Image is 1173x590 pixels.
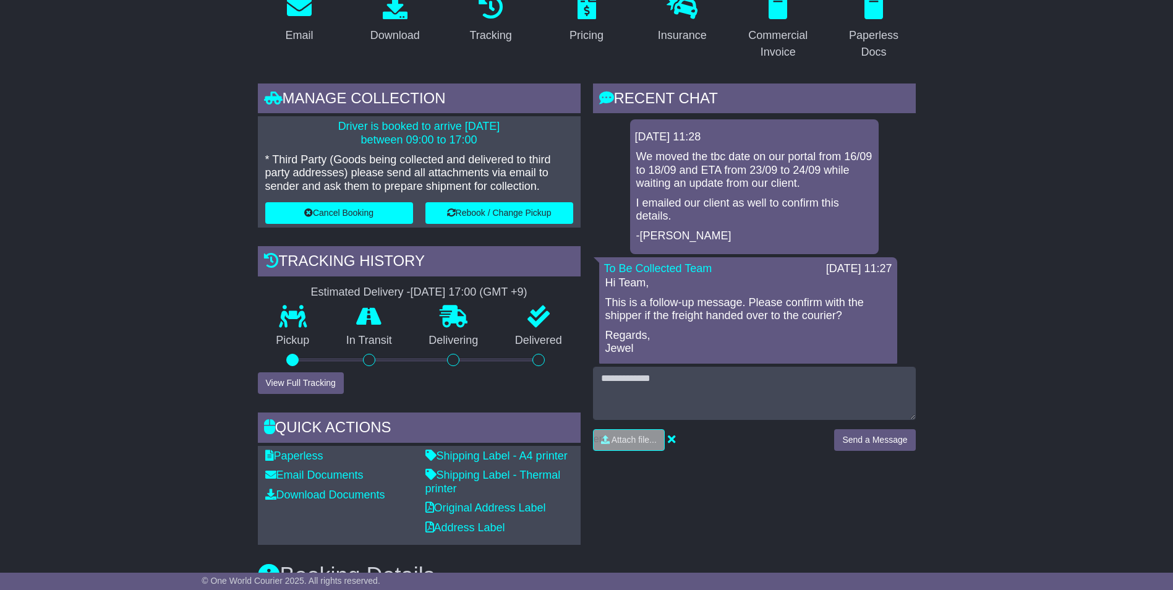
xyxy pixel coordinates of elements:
a: Email Documents [265,469,364,481]
p: Driver is booked to arrive [DATE] between 09:00 to 17:00 [265,120,573,147]
p: In Transit [328,334,411,348]
p: Delivered [497,334,581,348]
p: Pickup [258,334,328,348]
p: This is a follow-up message. Please confirm with the shipper if the freight handed over to the co... [605,296,891,323]
div: Commercial Invoice [744,27,812,61]
p: Regards, Jewel [605,329,891,356]
div: Email [285,27,313,44]
span: © One World Courier 2025. All rights reserved. [202,576,380,586]
a: To Be Collected Team [604,262,712,275]
button: Rebook / Change Pickup [425,202,573,224]
button: View Full Tracking [258,372,344,394]
a: Paperless [265,450,323,462]
p: We moved the tbc date on our portal from 16/09 to 18/09 and ETA from 23/09 to 24/09 while waiting... [636,150,872,190]
div: Insurance [658,27,707,44]
p: I emailed our client as well to confirm this details. [636,197,872,223]
div: Estimated Delivery - [258,286,581,299]
div: RECENT CHAT [593,83,916,117]
div: [DATE] 11:28 [635,130,874,144]
p: Delivering [411,334,497,348]
p: Hi Team, [605,276,891,290]
button: Send a Message [834,429,915,451]
div: [DATE] 17:00 (GMT +9) [411,286,527,299]
div: Paperless Docs [840,27,908,61]
div: Download [370,27,420,44]
p: -[PERSON_NAME] [636,229,872,243]
div: [DATE] 11:27 [826,262,892,276]
a: Shipping Label - A4 printer [425,450,568,462]
div: Quick Actions [258,413,581,446]
a: Shipping Label - Thermal printer [425,469,561,495]
a: Address Label [425,521,505,534]
div: Manage collection [258,83,581,117]
h3: Booking Details [258,563,916,588]
div: Tracking history [258,246,581,280]
p: * Third Party (Goods being collected and delivered to third party addresses) please send all atta... [265,153,573,194]
a: Original Address Label [425,502,546,514]
button: Cancel Booking [265,202,413,224]
div: Pricing [569,27,604,44]
div: Tracking [469,27,511,44]
a: Download Documents [265,489,385,501]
